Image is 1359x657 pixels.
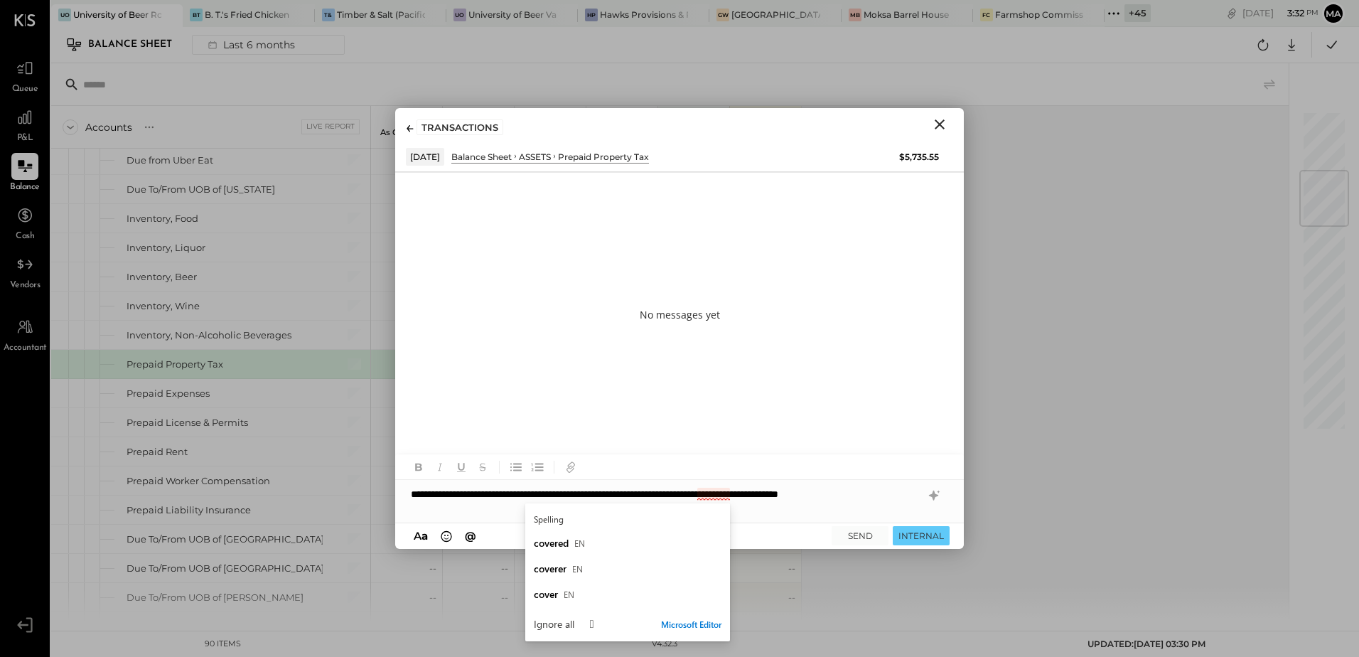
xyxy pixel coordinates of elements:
div: University of Beer Roseville [73,9,161,21]
div: ASSETS [519,151,551,163]
div: [DATE] [406,148,444,166]
button: Aa [409,528,432,544]
div: Balance Sheet [451,151,512,163]
div: -- [429,562,436,575]
div: -- [501,562,508,575]
div: Uo [453,9,466,21]
button: Underline [452,457,471,476]
div: Prepaid Property Tax [558,151,649,163]
span: Vendors [10,279,41,292]
button: Italic [431,457,449,476]
div: Use to send the message [480,529,817,542]
a: Accountant [1,314,49,355]
div: ( 177 ) [767,620,795,634]
span: Cash [16,230,34,243]
div: Inventory, Beer [127,270,197,284]
div: Due To/From UOB of [GEOGRAPHIC_DATA] [127,533,324,546]
div: BT [190,9,203,21]
span: Accountant [4,342,47,355]
div: Uo [58,9,71,21]
p: As of [DATE] [380,127,433,137]
div: Balance Sheet [88,33,186,56]
span: $ [411,621,419,632]
div: [GEOGRAPHIC_DATA] [731,9,820,21]
a: Queue [1,55,49,96]
span: Balance [10,181,40,194]
div: Prepaid Rent [127,445,188,459]
div: FC [980,9,993,21]
span: a [421,529,428,543]
button: Close [927,115,952,134]
div: Prepaid Worker Compensation [127,474,270,488]
div: Hawks Provisions & Public House [600,9,688,21]
div: Prepaid Property Tax [127,358,223,371]
div: Due To/From UOB of [US_STATE] [127,183,275,196]
div: [DATE] [1242,6,1318,20]
div: MB [849,9,861,21]
div: 294,262 [394,183,436,196]
div: Due To/From UOB of [PERSON_NAME] [127,591,304,604]
div: Inventory, Food [127,212,198,225]
div: Farmshop Commissary [995,9,1083,21]
div: Last 6 months [200,36,301,54]
div: Due To/From UOB of [GEOGRAPHIC_DATA] [127,620,324,634]
button: SEND [832,526,888,545]
div: 90 items [205,639,241,650]
span: $ [770,621,778,632]
div: -- [429,591,436,604]
div: Accounts [85,120,132,134]
button: @ [461,528,480,544]
div: Inventory, Wine [127,299,200,313]
div: -- [501,591,508,604]
div: Due To/From UOB of [GEOGRAPHIC_DATA] [127,562,324,575]
div: v 4.32.3 [652,639,677,650]
div: Prepaid Expenses [127,387,210,400]
button: Bold [409,457,428,476]
div: Inventory, Non-Alcoholic Beverages [127,328,291,342]
div: Timber & Salt (Pacific Dining CA1 LLC) [337,9,425,21]
div: -- [788,591,795,604]
div: Due from Uber Eat [127,154,213,167]
button: INTERNAL [893,526,950,545]
span: P&L [17,132,33,145]
a: Vendors [1,251,49,292]
div: $5,735.55 [899,151,939,163]
button: Unordered List [507,457,525,476]
span: @ [465,529,476,543]
button: Ordered List [528,457,547,476]
a: P&L [1,104,49,145]
span: UPDATED: [DATE] 03:30 PM [1087,639,1205,649]
div: GW [716,9,729,21]
span: Queue [12,83,38,96]
button: Add URL [562,457,580,476]
div: University of Beer Vacaville [468,9,557,21]
span: $ [394,183,402,195]
div: + 45 [1124,4,1151,22]
div: -- [788,562,795,575]
div: T& [322,9,335,21]
div: HP [585,9,598,21]
div: ( 177 ) [408,620,436,634]
div: Inventory, Liquor [127,241,205,255]
div: Moksa Barrel House [864,9,949,21]
a: Balance [1,153,49,194]
div: Prepaid Liability Insurance [127,503,251,517]
div: Live Report [301,119,360,134]
button: Strikethrough [473,457,492,476]
button: Last 6 months [192,35,345,55]
span: $ [483,621,490,632]
div: B. T.'s Fried Chicken [205,9,289,21]
div: TRANSACTIONS [417,119,503,135]
a: Cash [1,202,49,243]
p: No messages yet [640,308,720,322]
div: ( 177 ) [480,620,508,634]
div: Prepaid License & Permits [127,416,248,429]
div: copy link [1225,6,1239,21]
button: Ma [1322,2,1345,25]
